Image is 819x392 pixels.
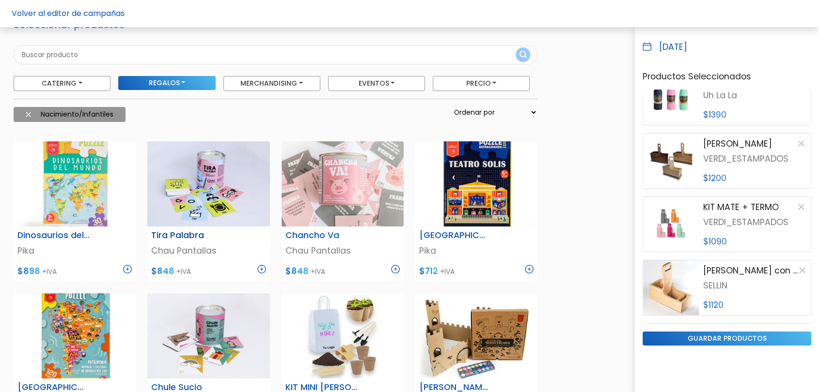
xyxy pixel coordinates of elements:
[14,76,110,91] button: Catering
[282,293,404,378] img: thumb_2FDA6350-6045-48DC-94DD-55C445378348-Photoroom__33_.jpg
[643,70,699,125] img: product image
[643,197,699,252] img: product image
[285,244,400,257] p: Chau Pantallas
[703,201,778,213] p: KIT MATE + TERMO
[282,141,404,226] img: thumb_chancho_va3.jpg
[703,264,798,277] p: [PERSON_NAME] con Porta Celular
[419,244,534,257] p: Pika
[257,265,266,273] img: plus_icon-3fa29c8c201d8ce5b7c3ad03cb1d2b720885457b696e93dcc2ba0c445e8c3955.svg
[147,141,269,226] img: thumb_tira-palabra-tira-palabra.jpg
[17,244,132,257] p: Pika
[643,260,699,315] img: product image
[280,230,364,241] h6: Chancho Va
[14,45,537,64] input: Buscar producto
[12,230,96,241] h6: Dinosaurios del mundo 30 piezas
[41,109,113,119] span: Nacimiento/Infantiles
[123,265,132,273] img: plus_icon-3fa29c8c201d8ce5b7c3ad03cb1d2b720885457b696e93dcc2ba0c445e8c3955.svg
[285,265,309,277] span: $848
[643,134,699,188] img: product image
[12,8,125,19] a: Volver al editor de campañas
[147,293,269,378] img: thumb_chule-sucio-chule-sucio.jpg
[14,141,136,282] a: Dinosaurios del mundo 30 piezas Pika $898 +IVA
[151,244,266,257] p: Chau Pantallas
[703,216,807,228] p: VERDI_ESTAMPADOS
[643,42,651,51] img: calendar_blue-ac3b0d226928c1d0a031b7180dff2cef00a061937492cb3cf56fc5c027ac901f.svg
[419,265,438,277] span: $712
[50,9,140,28] div: ¿Necesitás ayuda?
[14,293,136,378] img: thumb_patrimonio_1.jpg
[415,293,537,378] img: thumb_castillo_con_acuarelas.jpg
[42,267,57,276] span: +IVA
[440,267,455,276] span: +IVA
[703,152,807,165] p: VERDI_ESTAMPADOS
[703,235,807,248] p: $1090
[413,230,498,241] h6: [GEOGRAPHIC_DATA][PERSON_NAME]
[703,299,807,311] p: $1120
[17,265,40,277] span: $898
[703,279,807,292] p: SELLIN
[703,108,807,121] p: $1390
[415,141,537,226] img: thumb_teatro_solis_1.jpg
[14,141,136,226] img: thumb_dinosaurios_del_mundo_1.jpg
[282,141,404,282] a: Chancho Va Chau Pantallas $848 +IVA
[311,267,325,276] span: +IVA
[391,265,400,273] img: plus_icon-3fa29c8c201d8ce5b7c3ad03cb1d2b720885457b696e93dcc2ba0c445e8c3955.svg
[145,230,230,241] h6: Tira Palabra
[703,89,807,102] p: Uh La La
[26,112,31,117] img: close-6986928ebcb1d6c9903e3b54e860dbc4d054630f23adef3a32610726dff6a82b.svg
[415,141,537,282] a: [GEOGRAPHIC_DATA][PERSON_NAME] Pika $712 +IVA
[147,141,269,282] a: Tira Palabra Chau Pantallas $848 +IVA
[525,265,534,273] img: plus_icon-3fa29c8c201d8ce5b7c3ad03cb1d2b720885457b696e93dcc2ba0c445e8c3955.svg
[151,265,174,277] span: $848
[433,76,530,91] button: Precio
[659,42,687,52] h6: [DATE]
[223,76,320,91] button: Merchandising
[643,332,811,346] input: guardar productos
[176,267,191,276] span: +IVA
[520,51,527,60] img: search_button-432b6d5273f82d61273b3651a40e1bd1b912527efae98b1b7a1b2c0702e16a8d.svg
[643,72,811,82] h6: Productos Seleccionados
[118,76,215,90] button: Regalos
[703,137,772,150] p: [PERSON_NAME]
[328,76,425,91] button: Eventos
[14,107,126,122] button: Nacimiento/Infantiles
[703,172,807,184] p: $1200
